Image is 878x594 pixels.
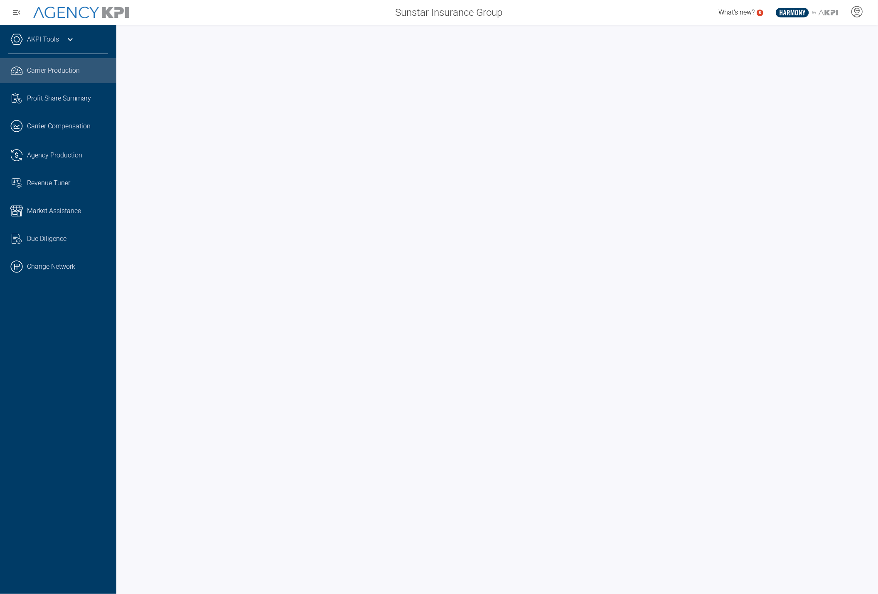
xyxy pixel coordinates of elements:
span: Carrier Compensation [27,121,91,131]
span: Revenue Tuner [27,178,70,188]
a: 5 [757,10,763,16]
img: AgencyKPI [33,7,129,19]
span: What's new? [718,8,755,16]
span: Due Diligence [27,234,66,244]
a: AKPI Tools [27,34,59,44]
span: Sunstar Insurance Group [395,5,502,20]
span: Profit Share Summary [27,93,91,103]
span: Carrier Production [27,66,80,76]
text: 5 [759,10,761,15]
span: Agency Production [27,150,82,160]
span: Market Assistance [27,206,81,216]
